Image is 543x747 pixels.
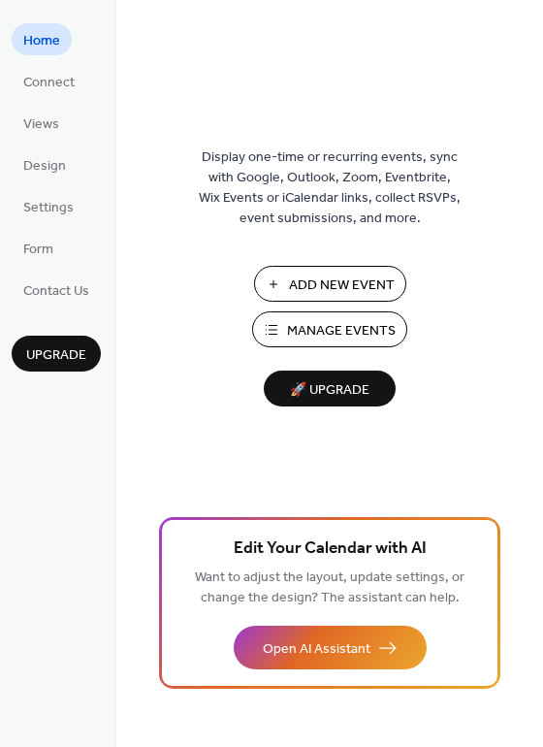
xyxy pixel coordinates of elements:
[263,639,370,660] span: Open AI Assistant
[254,266,406,302] button: Add New Event
[252,311,407,347] button: Manage Events
[23,240,53,260] span: Form
[23,198,74,218] span: Settings
[12,274,101,306] a: Contact Us
[195,565,464,611] span: Want to adjust the layout, update settings, or change the design? The assistant can help.
[12,23,72,55] a: Home
[12,190,85,222] a: Settings
[23,31,60,51] span: Home
[12,107,71,139] a: Views
[23,73,75,93] span: Connect
[23,156,66,177] span: Design
[23,281,89,302] span: Contact Us
[12,336,101,372] button: Upgrade
[234,626,427,669] button: Open AI Assistant
[26,345,86,366] span: Upgrade
[287,321,396,341] span: Manage Events
[23,114,59,135] span: Views
[275,377,384,404] span: 🚀 Upgrade
[289,276,395,296] span: Add New Event
[234,536,427,563] span: Edit Your Calendar with AI
[12,65,86,97] a: Connect
[12,232,65,264] a: Form
[199,147,461,229] span: Display one-time or recurring events, sync with Google, Outlook, Zoom, Eventbrite, Wix Events or ...
[12,148,78,180] a: Design
[264,371,396,406] button: 🚀 Upgrade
